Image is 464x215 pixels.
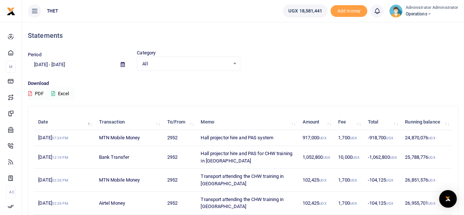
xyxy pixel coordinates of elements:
td: MTN Mobile Money [95,130,163,146]
div: Open Intercom Messenger [439,190,457,208]
small: UGX [428,201,435,205]
td: [DATE] [34,192,95,215]
small: UGX [350,136,357,140]
th: Fee: activate to sort column ascending [334,114,363,130]
th: Memo: activate to sort column ascending [197,114,298,130]
td: Transport attending the CHW training in [GEOGRAPHIC_DATA] [197,169,298,191]
img: profile-user [389,4,402,18]
small: 02:26 PM [52,178,68,182]
a: UGX 18,581,441 [283,4,328,18]
td: 1,052,800 [298,146,334,169]
td: 1,700 [334,169,363,191]
td: Hall projector hire and PAS system [197,130,298,146]
td: [DATE] [34,146,95,169]
li: Wallet ballance [280,4,330,18]
p: Download [28,80,458,87]
td: MTN Mobile Money [95,169,163,191]
td: Airtel Money [95,192,163,215]
td: 10,000 [334,146,363,169]
td: Transport attending the CHW training in [GEOGRAPHIC_DATA] [197,192,298,215]
span: THET [44,8,61,14]
td: 2952 [163,130,197,146]
label: Category [137,49,156,57]
td: 1,700 [334,130,363,146]
small: 07:24 PM [52,136,68,140]
th: Running balance: activate to sort column ascending [401,114,452,130]
h4: Statements [28,32,458,40]
small: UGX [428,155,435,160]
img: logo-small [7,7,15,16]
th: To/From: activate to sort column ascending [163,114,197,130]
small: UGX [386,201,393,205]
small: UGX [319,178,326,182]
td: [DATE] [34,169,95,191]
small: UGX [428,178,435,182]
small: UGX [390,155,397,160]
td: 2952 [163,169,197,191]
span: All [142,60,229,68]
a: Add money [330,8,367,13]
td: 2952 [163,146,197,169]
td: [DATE] [34,130,95,146]
small: 12:19 PM [52,155,68,160]
small: UGX [386,178,393,182]
td: 917,000 [298,130,334,146]
li: Toup your wallet [330,5,367,17]
label: Period [28,51,41,58]
li: Ac [6,186,16,198]
td: 26,851,576 [401,169,452,191]
span: Add money [330,5,367,17]
span: UGX 18,581,441 [288,7,322,15]
th: Transaction: activate to sort column ascending [95,114,163,130]
small: UGX [350,201,357,205]
a: profile-user Administrator Administrator Operations [389,4,458,18]
small: UGX [352,155,359,160]
small: UGX [319,136,326,140]
small: 02:26 PM [52,201,68,205]
li: M [6,61,16,73]
span: Operations [405,11,458,17]
th: Date: activate to sort column descending [34,114,95,130]
a: logo-small logo-large logo-large [7,8,15,14]
small: Administrator Administrator [405,5,458,11]
th: Amount: activate to sort column ascending [298,114,334,130]
button: PDF [28,87,44,100]
td: 2952 [163,192,197,215]
td: 26,955,701 [401,192,452,215]
button: Excel [45,87,75,100]
td: -1,062,800 [363,146,401,169]
td: 24,870,076 [401,130,452,146]
td: -104,125 [363,169,401,191]
small: UGX [319,201,326,205]
input: select period [28,58,115,71]
td: 1,700 [334,192,363,215]
td: Hall projector hire and PAS for CHW training in [GEOGRAPHIC_DATA] [197,146,298,169]
small: UGX [350,178,357,182]
small: UGX [428,136,435,140]
small: UGX [386,136,393,140]
td: Bank Transfer [95,146,163,169]
th: Total: activate to sort column ascending [363,114,401,130]
td: 102,425 [298,169,334,191]
small: UGX [323,155,330,160]
td: 102,425 [298,192,334,215]
td: -918,700 [363,130,401,146]
td: -104,125 [363,192,401,215]
td: 25,788,776 [401,146,452,169]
